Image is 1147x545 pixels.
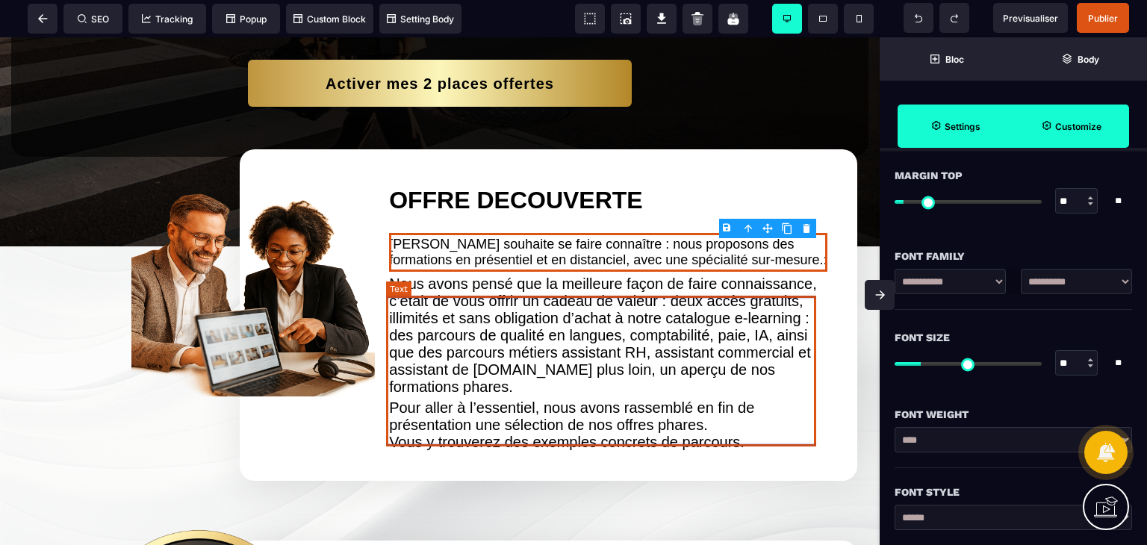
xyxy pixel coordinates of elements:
span: Popup [226,13,267,25]
strong: Customize [1055,121,1101,132]
span: Margin Top [895,166,963,184]
div: Pour aller à l’essentiel, nous avons rassemblé en fin de présentation une sélection de nos offres... [389,362,827,414]
span: SEO [78,13,109,25]
div: Font Style [895,483,1132,501]
button: Activer mes 2 places offertes [248,22,632,69]
span: Tracking [142,13,193,25]
span: Preview [993,3,1068,33]
h2: OFFRE DECOUVERTE [389,142,827,184]
span: Custom Block [293,13,366,25]
span: Settings [898,105,1013,148]
span: Previsualiser [1003,13,1058,24]
span: Setting Body [387,13,454,25]
div: Font Family [895,247,1132,265]
span: View components [575,4,605,34]
strong: Body [1078,54,1099,65]
span: Open Blocks [880,37,1013,81]
span: Screenshot [611,4,641,34]
span: Open Layer Manager [1013,37,1147,81]
strong: Settings [945,121,980,132]
text: Nous avons pensé que la meilleure façon de faire connaissance, c’était de vous offrir un cadeau d... [389,234,827,362]
span: Font Size [895,328,950,346]
span: Publier [1088,13,1118,24]
span: Open Style Manager [1013,105,1129,148]
img: b19eb17435fec69ebfd9640db64efc4c_fond_transparent.png [131,142,376,359]
text: [PERSON_NAME] souhaite se faire connaître : nous proposons des formations en présentiel et en dis... [389,196,827,234]
strong: Bloc [945,54,964,65]
div: Font Weight [895,405,1132,423]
